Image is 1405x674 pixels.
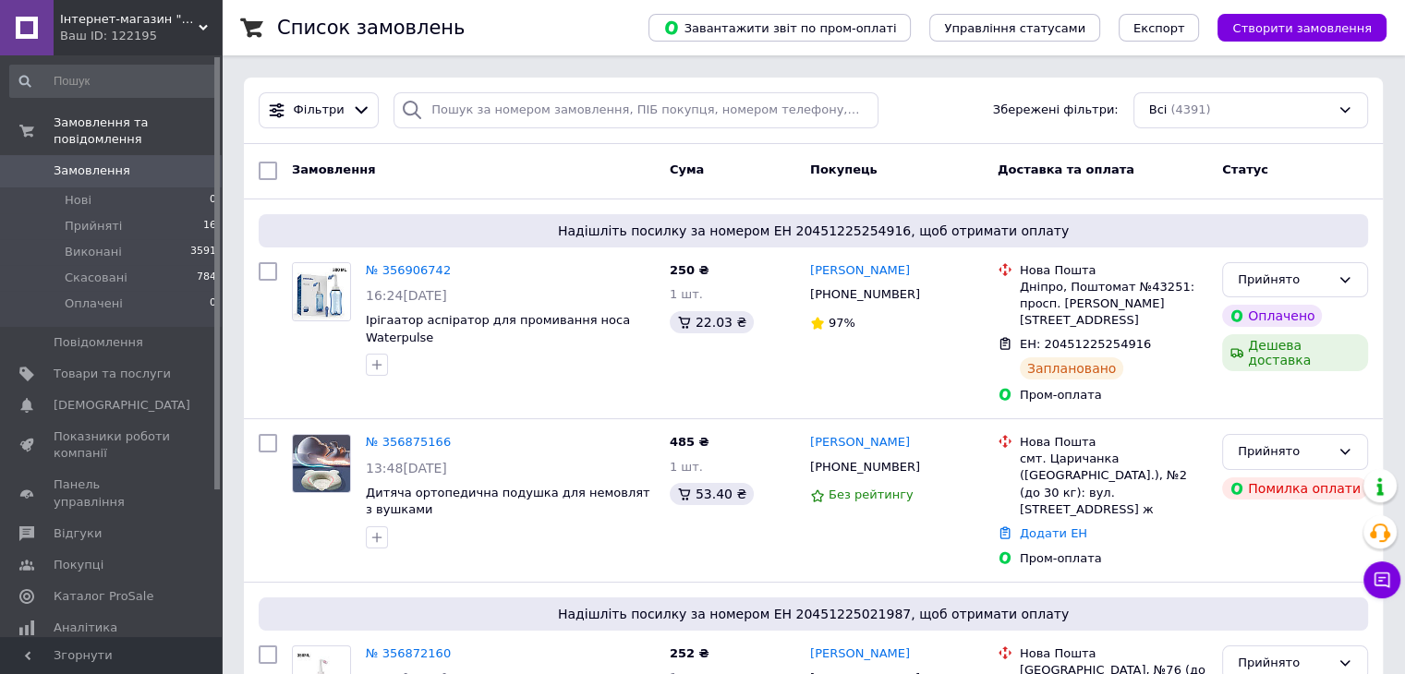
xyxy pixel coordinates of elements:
[54,476,171,510] span: Панель управління
[1238,654,1330,673] div: Прийнято
[1020,262,1207,279] div: Нова Пошта
[293,263,350,320] img: Фото товару
[366,486,650,517] a: Дитяча ортопедична подушка для немовлят з вушками
[1020,357,1124,379] div: Заплановано
[670,162,704,176] span: Cума
[54,525,102,542] span: Відгуки
[670,311,754,333] div: 22.03 ₴
[394,92,878,128] input: Пошук за номером замовлення, ПІБ покупця, номером телефону, Email, номером накладної
[1222,477,1368,499] div: Помилка оплати
[670,287,703,301] span: 1 шт.
[670,483,754,505] div: 53.40 ₴
[648,14,911,42] button: Завантажити звіт по пром-оплаті
[810,645,910,663] a: [PERSON_NAME]
[1363,561,1400,598] button: Чат з покупцем
[54,620,117,636] span: Аналітика
[1217,14,1387,42] button: Створити замовлення
[60,11,199,28] span: Інтернет-магазин "Скарби Сходу" - якісні товари із Японії та Кореї
[810,262,910,280] a: [PERSON_NAME]
[366,313,630,344] a: Ірігаатор аспіратор для промивання носа Waterpulse
[54,366,171,382] span: Товари та послуги
[829,487,914,501] span: Без рейтингу
[210,192,216,209] span: 0
[1020,434,1207,451] div: Нова Пошта
[366,288,447,303] span: 16:24[DATE]
[366,263,451,277] a: № 356906742
[60,28,222,44] div: Ваш ID: 122195
[65,295,123,312] span: Оплачені
[65,244,122,260] span: Виконані
[1222,305,1322,327] div: Оплачено
[65,192,91,209] span: Нові
[54,428,171,462] span: Показники роботи компанії
[292,262,351,321] a: Фото товару
[266,605,1361,623] span: Надішліть посилку за номером ЕН 20451225021987, щоб отримати оплату
[810,460,920,474] span: [PHONE_NUMBER]
[292,434,351,493] a: Фото товару
[670,646,709,660] span: 252 ₴
[1119,14,1200,42] button: Експорт
[929,14,1100,42] button: Управління статусами
[810,287,920,301] span: [PHONE_NUMBER]
[190,244,216,260] span: 3591
[54,334,143,351] span: Повідомлення
[998,162,1134,176] span: Доставка та оплата
[277,17,465,39] h1: Список замовлень
[1170,102,1210,116] span: (4391)
[810,162,878,176] span: Покупець
[366,646,451,660] a: № 356872160
[1238,442,1330,462] div: Прийнято
[1222,162,1268,176] span: Статус
[54,114,222,148] span: Замовлення та повідомлення
[65,270,127,286] span: Скасовані
[1020,550,1207,567] div: Пром-оплата
[993,102,1119,119] span: Збережені фільтри:
[366,461,447,475] span: 13:48[DATE]
[829,316,855,330] span: 97%
[266,222,1361,240] span: Надішліть посилку за номером ЕН 20451225254916, щоб отримати оплату
[663,19,896,36] span: Завантажити звіт по пром-оплаті
[1020,337,1151,351] span: ЕН: 20451225254916
[1020,526,1087,540] a: Додати ЕН
[670,460,703,474] span: 1 шт.
[203,218,216,235] span: 16
[292,162,375,176] span: Замовлення
[65,218,122,235] span: Прийняті
[54,588,153,605] span: Каталог ProSale
[54,557,103,573] span: Покупці
[9,65,218,98] input: Пошук
[944,21,1085,35] span: Управління статусами
[1222,334,1368,371] div: Дешева доставка
[810,434,910,451] a: [PERSON_NAME]
[1133,21,1185,35] span: Експорт
[1199,20,1387,34] a: Створити замовлення
[210,295,216,312] span: 0
[197,270,216,286] span: 784
[294,102,345,119] span: Фільтри
[1149,102,1168,119] span: Всі
[293,435,350,492] img: Фото товару
[1238,271,1330,290] div: Прийнято
[1020,279,1207,330] div: Дніпро, Поштомат №43251: просп. [PERSON_NAME][STREET_ADDRESS]
[366,435,451,449] a: № 356875166
[54,397,190,414] span: [DEMOGRAPHIC_DATA]
[670,263,709,277] span: 250 ₴
[1232,21,1372,35] span: Створити замовлення
[1020,387,1207,403] div: Пром-оплата
[1020,451,1207,518] div: смт. Царичанка ([GEOGRAPHIC_DATA].), №2 (до 30 кг): вул. [STREET_ADDRESS] ж
[1020,645,1207,662] div: Нова Пошта
[670,435,709,449] span: 485 ₴
[54,162,130,179] span: Замовлення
